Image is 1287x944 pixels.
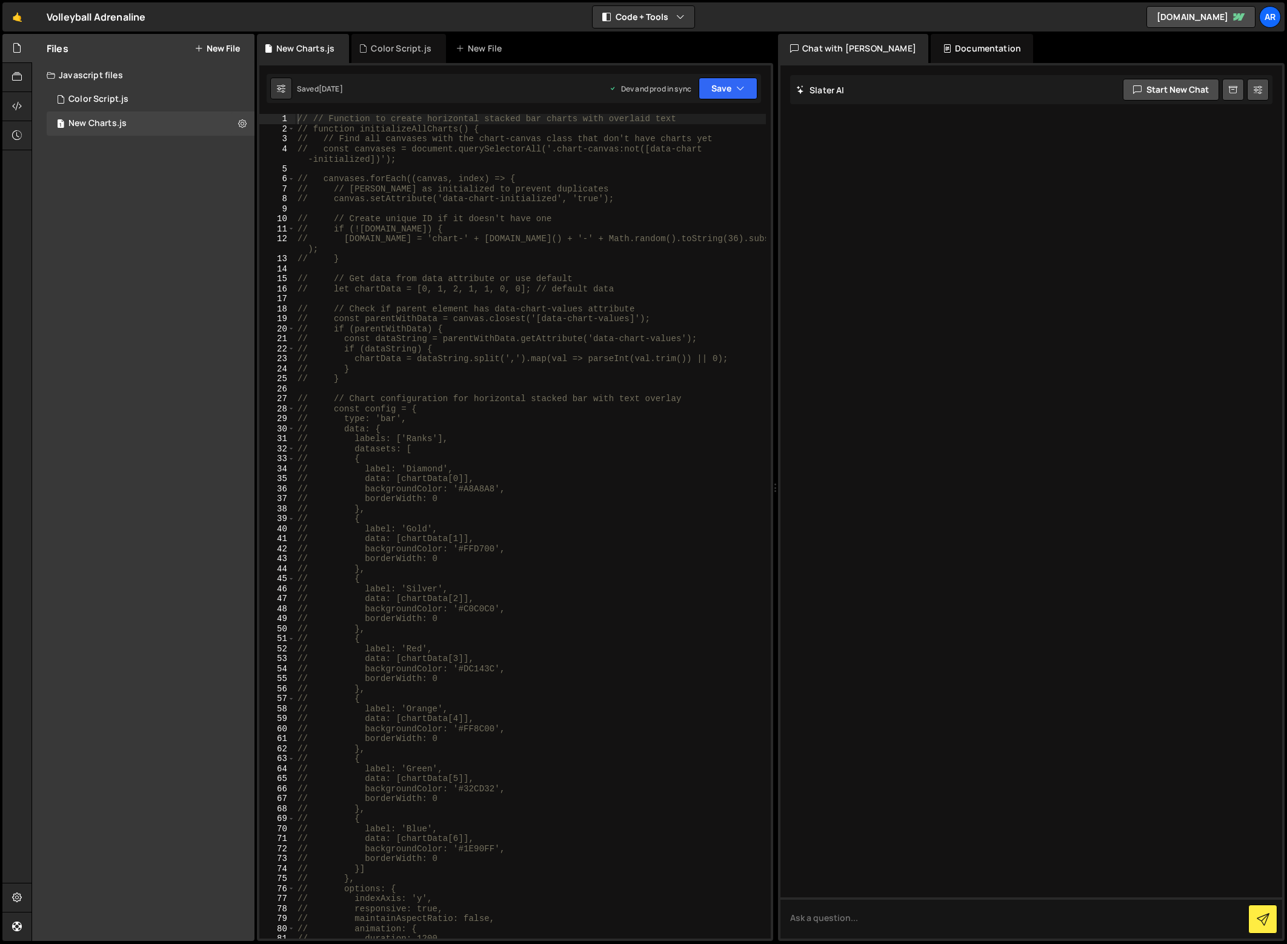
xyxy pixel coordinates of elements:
[57,120,64,130] span: 1
[259,324,295,334] div: 20
[259,634,295,644] div: 51
[47,111,254,136] div: 16165/46304.js
[259,574,295,584] div: 45
[259,874,295,884] div: 75
[1259,6,1281,28] a: Ar
[259,764,295,774] div: 64
[259,684,295,694] div: 56
[796,84,845,96] h2: Slater AI
[259,394,295,404] div: 27
[259,144,295,164] div: 4
[609,84,691,94] div: Dev and prod in sync
[259,294,295,304] div: 17
[259,444,295,454] div: 32
[259,274,295,284] div: 15
[259,304,295,314] div: 18
[259,834,295,844] div: 71
[195,44,240,53] button: New File
[259,494,295,504] div: 37
[259,504,295,514] div: 38
[259,134,295,144] div: 3
[259,854,295,864] div: 73
[259,204,295,214] div: 9
[259,734,295,744] div: 61
[259,654,295,664] div: 53
[1146,6,1255,28] a: [DOMAIN_NAME]
[259,174,295,184] div: 6
[259,414,295,424] div: 29
[259,484,295,494] div: 36
[259,644,295,654] div: 52
[456,42,507,55] div: New File
[259,744,295,754] div: 62
[259,284,295,294] div: 16
[259,554,295,564] div: 43
[259,214,295,224] div: 10
[259,514,295,524] div: 39
[259,584,295,594] div: 46
[259,804,295,814] div: 68
[259,354,295,364] div: 23
[259,534,295,544] div: 41
[259,474,295,484] div: 35
[32,63,254,87] div: Javascript files
[259,904,295,914] div: 78
[259,714,295,724] div: 59
[371,42,431,55] div: Color Script.js
[259,924,295,934] div: 80
[319,84,343,94] div: [DATE]
[259,704,295,714] div: 58
[276,42,334,55] div: New Charts.js
[259,844,295,854] div: 72
[259,464,295,474] div: 34
[259,614,295,624] div: 49
[68,118,127,129] div: New Charts.js
[259,544,295,554] div: 42
[259,224,295,234] div: 11
[259,754,295,764] div: 63
[259,824,295,834] div: 70
[259,384,295,394] div: 26
[259,914,295,924] div: 79
[259,594,295,604] div: 47
[259,194,295,204] div: 8
[259,604,295,614] div: 48
[47,10,145,24] div: Volleyball Adrenaline
[259,564,295,574] div: 44
[259,674,295,684] div: 55
[259,524,295,534] div: 40
[259,404,295,414] div: 28
[259,184,295,194] div: 7
[259,334,295,344] div: 21
[259,344,295,354] div: 22
[931,34,1033,63] div: Documentation
[259,814,295,824] div: 69
[699,78,757,99] button: Save
[259,424,295,434] div: 30
[259,374,295,384] div: 25
[68,94,128,105] div: Color Script.js
[259,794,295,804] div: 67
[259,864,295,874] div: 74
[47,87,254,111] div: 16165/43465.js
[259,114,295,124] div: 1
[259,234,295,254] div: 12
[259,254,295,264] div: 13
[259,894,295,904] div: 77
[259,264,295,274] div: 14
[778,34,928,63] div: Chat with [PERSON_NAME]
[259,124,295,135] div: 2
[1123,79,1219,101] button: Start new chat
[259,664,295,674] div: 54
[259,314,295,324] div: 19
[259,164,295,175] div: 5
[259,934,295,944] div: 81
[2,2,32,32] a: 🤙
[259,784,295,794] div: 66
[259,884,295,894] div: 76
[259,454,295,464] div: 33
[593,6,694,28] button: Code + Tools
[259,774,295,784] div: 65
[259,624,295,634] div: 50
